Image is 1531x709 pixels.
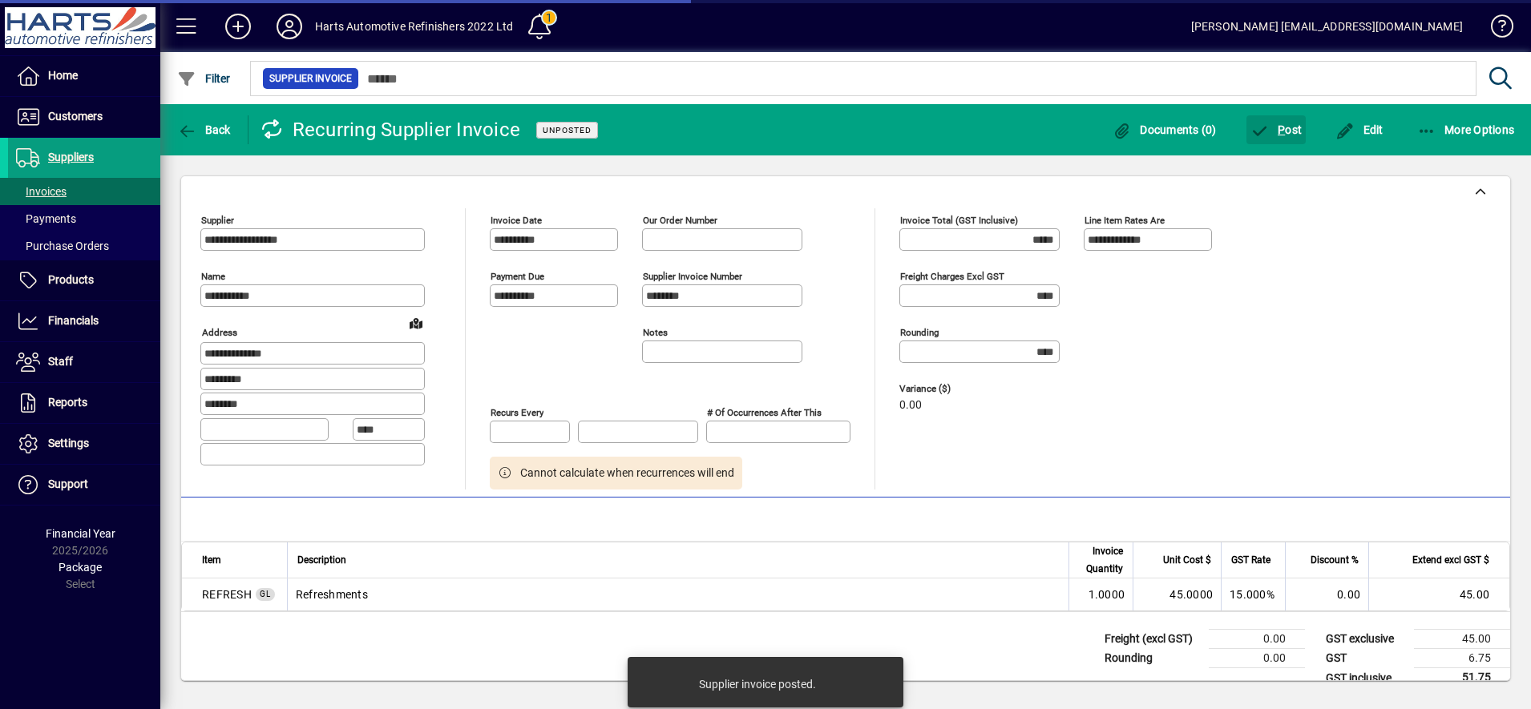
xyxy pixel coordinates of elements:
a: Support [8,465,160,505]
td: 15.000% [1221,578,1285,610]
span: Reports [48,396,87,409]
span: Edit [1335,123,1384,136]
a: Customers [8,97,160,137]
span: ost [1250,123,1303,136]
td: 0.00 [1285,578,1368,610]
div: Supplier invoice posted. [699,676,816,692]
mat-label: Our order number [643,215,717,226]
mat-label: Line item rates are [1085,215,1165,226]
a: Invoices [8,178,160,205]
span: Purchase Orders [16,240,109,252]
span: More Options [1417,123,1515,136]
td: Freight (excl GST) [1097,630,1209,649]
span: Suppliers [48,151,94,163]
span: 0.00 [899,399,922,412]
span: Description [297,551,346,569]
td: 6.75 [1414,649,1510,668]
span: Extend excl GST $ [1412,551,1489,569]
span: Invoices [16,185,67,198]
mat-label: Invoice Total (GST inclusive) [900,215,1018,226]
a: Purchase Orders [8,232,160,260]
td: Refreshments [287,578,1068,610]
span: GL [260,590,271,598]
span: Settings [48,437,89,449]
a: Payments [8,205,160,232]
mat-label: Supplier invoice number [643,271,742,282]
button: Post [1246,115,1307,144]
a: Financials [8,301,160,341]
button: Edit [1331,115,1388,144]
td: GST [1318,649,1414,668]
a: View on map [403,310,429,336]
span: P [1278,123,1285,136]
mat-label: Freight charges excl GST [900,271,1004,282]
td: GST inclusive [1318,668,1414,688]
span: Unposted [543,125,592,135]
span: Discount % [1311,551,1359,569]
td: 1.0000 [1068,578,1133,610]
mat-label: Recurs every [491,407,543,418]
mat-label: Payment due [491,271,544,282]
td: 45.00 [1414,630,1510,649]
button: More Options [1413,115,1519,144]
span: Payments [16,212,76,225]
div: Recurring Supplier Invoice [261,117,521,143]
button: Add [212,12,264,41]
button: Filter [173,64,235,93]
a: Products [8,260,160,300]
td: 0.00 [1209,630,1305,649]
span: Documents (0) [1113,123,1217,136]
span: Variance ($) [899,384,996,394]
span: Customers [48,110,103,123]
button: Documents (0) [1109,115,1221,144]
span: Products [48,273,94,286]
div: [PERSON_NAME] [EMAIL_ADDRESS][DOMAIN_NAME] [1191,14,1463,39]
mat-label: # of occurrences after this [707,407,822,418]
div: Harts Automotive Refinishers 2022 Ltd [315,14,513,39]
mat-label: Name [201,271,225,282]
a: Home [8,56,160,96]
a: Knowledge Base [1479,3,1511,55]
span: Financial Year [46,527,115,540]
td: GST exclusive [1318,630,1414,649]
a: Reports [8,383,160,423]
mat-label: Invoice date [491,215,542,226]
button: Back [173,115,235,144]
span: Support [48,477,88,490]
a: Staff [8,342,160,382]
mat-label: Notes [643,327,668,338]
mat-label: Rounding [900,327,939,338]
span: Package [59,561,102,574]
td: 45.00 [1368,578,1509,610]
span: Unit Cost $ [1163,551,1211,569]
td: 0.00 [1209,649,1305,668]
a: Settings [8,424,160,464]
td: 51.75 [1414,668,1510,688]
button: Profile [264,12,315,41]
app-page-header-button: Back [160,115,248,144]
span: Staff [48,355,73,368]
span: Invoice Quantity [1079,542,1123,578]
td: 45.0000 [1133,578,1221,610]
span: Supplier Invoice [269,70,352,87]
span: Home [48,69,78,82]
span: Financials [48,314,99,327]
span: Back [177,123,231,136]
mat-label: Supplier [201,215,234,226]
td: Rounding [1097,649,1209,668]
span: Filter [177,72,231,85]
span: Item [202,551,221,569]
span: Cannot calculate when recurrences will end [520,465,734,481]
span: Refreshments [202,586,252,602]
span: GST Rate [1231,551,1270,569]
